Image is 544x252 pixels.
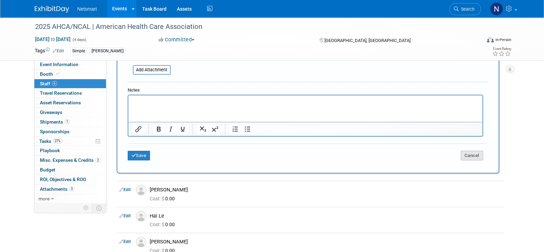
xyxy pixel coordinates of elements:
[56,72,60,76] i: Booth reservation complete
[92,203,106,212] td: Toggle Event Tabs
[40,157,100,163] span: Misc. Expenses & Credits
[72,38,86,42] span: (4 days)
[35,36,71,42] span: [DATE] [DATE]
[119,187,131,192] a: Edit
[495,37,511,42] div: In-Person
[40,100,81,105] span: Asset Reservations
[459,7,474,12] span: Search
[461,151,483,160] button: Cancel
[241,124,253,134] button: Bullet list
[209,124,221,134] button: Superscript
[40,167,55,172] span: Budget
[150,196,165,201] span: Cost: $
[150,239,502,245] div: [PERSON_NAME]
[34,98,106,107] a: Asset Reservations
[34,146,106,155] a: Playbook
[35,6,69,13] img: ExhibitDay
[95,158,100,163] span: 2
[34,60,106,69] a: Event Information
[40,177,86,182] span: ROI, Objectives & ROO
[89,48,126,55] div: [PERSON_NAME]
[440,36,511,46] div: Event Format
[150,213,502,219] div: Hai Le
[40,186,74,192] span: Attachments
[34,70,106,79] a: Booth
[39,138,62,144] span: Tasks
[34,175,106,184] a: ROI, Objectives & ROO
[52,81,57,86] span: 6
[324,38,410,43] span: [GEOGRAPHIC_DATA], [GEOGRAPHIC_DATA]
[34,88,106,98] a: Travel Reservations
[40,62,78,67] span: Event Information
[152,124,164,134] button: Bold
[128,151,150,160] button: Save
[119,213,131,218] a: Edit
[65,119,70,124] span: 1
[164,124,176,134] button: Italic
[34,108,106,117] a: Giveaways
[132,124,144,134] button: Insert/edit link
[40,81,57,86] span: Staff
[77,6,97,12] span: Netsmart
[70,48,87,55] div: Simple
[80,203,92,212] td: Personalize Event Tab Strip
[69,186,74,191] span: 3
[40,119,70,125] span: Shipments
[128,87,483,94] div: Notes
[40,129,70,134] span: Sponsorships
[490,2,503,15] img: Nina Finn
[150,196,178,201] span: 0.00
[34,79,106,88] a: Staff6
[150,222,165,227] span: Cost: $
[229,124,241,134] button: Numbered list
[177,124,188,134] button: Underline
[136,185,146,195] img: Associate-Profile-5.png
[119,239,131,244] a: Edit
[136,211,146,221] img: Associate-Profile-5.png
[34,127,106,136] a: Sponsorships
[34,185,106,194] a: Attachments3
[50,36,56,42] span: to
[34,156,106,165] a: Misc. Expenses & Credits2
[150,187,502,193] div: [PERSON_NAME]
[150,222,178,227] span: 0.00
[40,109,62,115] span: Giveaways
[53,49,64,53] a: Edit
[156,36,197,43] button: Committed
[40,90,82,96] span: Travel Reservations
[197,124,209,134] button: Subscript
[34,165,106,175] a: Budget
[492,47,511,51] div: Event Rating
[449,3,481,15] a: Search
[34,117,106,127] a: Shipments1
[136,237,146,247] img: Associate-Profile-5.png
[34,137,106,146] a: Tasks27%
[35,47,64,55] td: Tags
[33,21,471,33] div: 2025 AHCA/NCAL | American Health Care Association
[40,148,60,153] span: Playbook
[128,95,482,122] iframe: Rich Text Area
[39,196,50,201] span: more
[40,71,61,77] span: Booth
[34,194,106,203] a: more
[53,138,62,144] span: 27%
[487,37,494,42] img: Format-Inperson.png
